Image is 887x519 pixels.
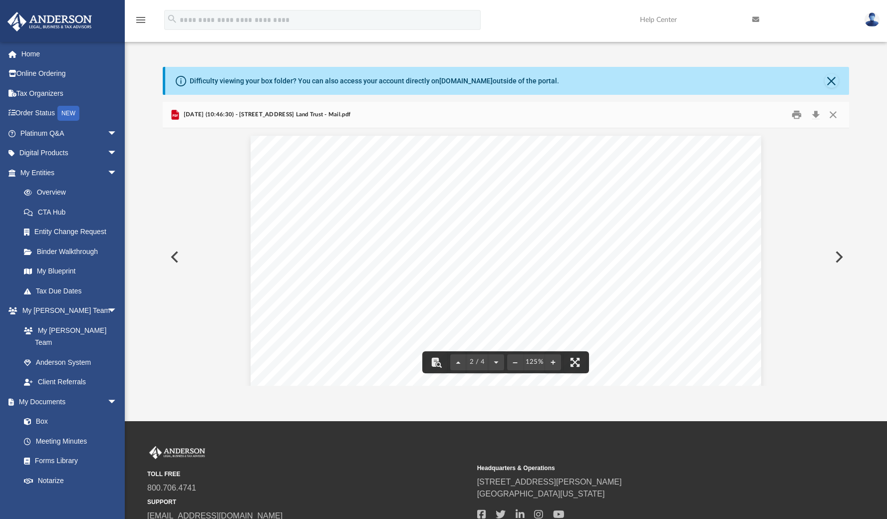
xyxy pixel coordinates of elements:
a: menu [135,19,147,26]
a: My Documentsarrow_drop_down [7,392,127,412]
a: Tax Organizers [7,83,132,103]
a: [DOMAIN_NAME] [439,77,493,85]
button: Zoom out [507,351,523,373]
span: arrow_drop_down [107,392,127,412]
span: arrow_drop_down [107,123,127,144]
a: Home [7,44,132,64]
a: Online Ordering [7,64,132,84]
a: 800.706.4741 [147,484,196,492]
span: arrow_drop_down [107,163,127,183]
small: Headquarters & Operations [477,464,800,473]
a: Platinum Q&Aarrow_drop_down [7,123,132,143]
a: My [PERSON_NAME] Teamarrow_drop_down [7,301,127,321]
a: [GEOGRAPHIC_DATA][US_STATE] [477,490,605,498]
div: File preview [163,128,849,386]
small: SUPPORT [147,498,470,507]
button: Print [787,107,807,122]
button: Next page [488,351,504,373]
button: Previous page [450,351,466,373]
span: arrow_drop_down [107,301,127,321]
button: Download [807,107,825,122]
button: 2 / 4 [466,351,488,373]
button: Zoom in [545,351,561,373]
div: NEW [57,106,79,121]
i: search [167,13,178,24]
span: 2 / 4 [466,359,488,365]
img: Anderson Advisors Platinum Portal [147,446,207,459]
a: Overview [14,183,132,203]
a: Order StatusNEW [7,103,132,124]
div: Current zoom level [523,359,545,365]
a: Box [14,412,122,432]
a: Tax Due Dates [14,281,132,301]
div: Document Viewer [163,128,849,386]
button: Close [825,74,839,88]
a: Binder Walkthrough [14,242,132,261]
a: Digital Productsarrow_drop_down [7,143,132,163]
div: Preview [163,102,849,386]
a: Anderson System [14,352,127,372]
a: Notarize [14,471,127,491]
img: Anderson Advisors Platinum Portal [4,12,95,31]
a: My Entitiesarrow_drop_down [7,163,132,183]
span: [DATE] (10:46:30) - [STREET_ADDRESS] Land Trust - Mail.pdf [181,110,350,119]
button: Next File [827,243,849,271]
a: My Blueprint [14,261,127,281]
button: Previous File [163,243,185,271]
a: CTA Hub [14,202,132,222]
a: Forms Library [14,451,122,471]
a: Meeting Minutes [14,431,127,451]
a: Entity Change Request [14,222,132,242]
a: [STREET_ADDRESS][PERSON_NAME] [477,478,622,486]
div: Difficulty viewing your box folder? You can also access your account directly on outside of the p... [190,76,559,86]
a: Client Referrals [14,372,127,392]
span: arrow_drop_down [107,143,127,164]
small: TOLL FREE [147,470,470,479]
i: menu [135,14,147,26]
button: Toggle findbar [425,351,447,373]
button: Close [824,107,842,122]
a: My [PERSON_NAME] Team [14,320,122,352]
button: Enter fullscreen [564,351,586,373]
img: User Pic [865,12,880,27]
